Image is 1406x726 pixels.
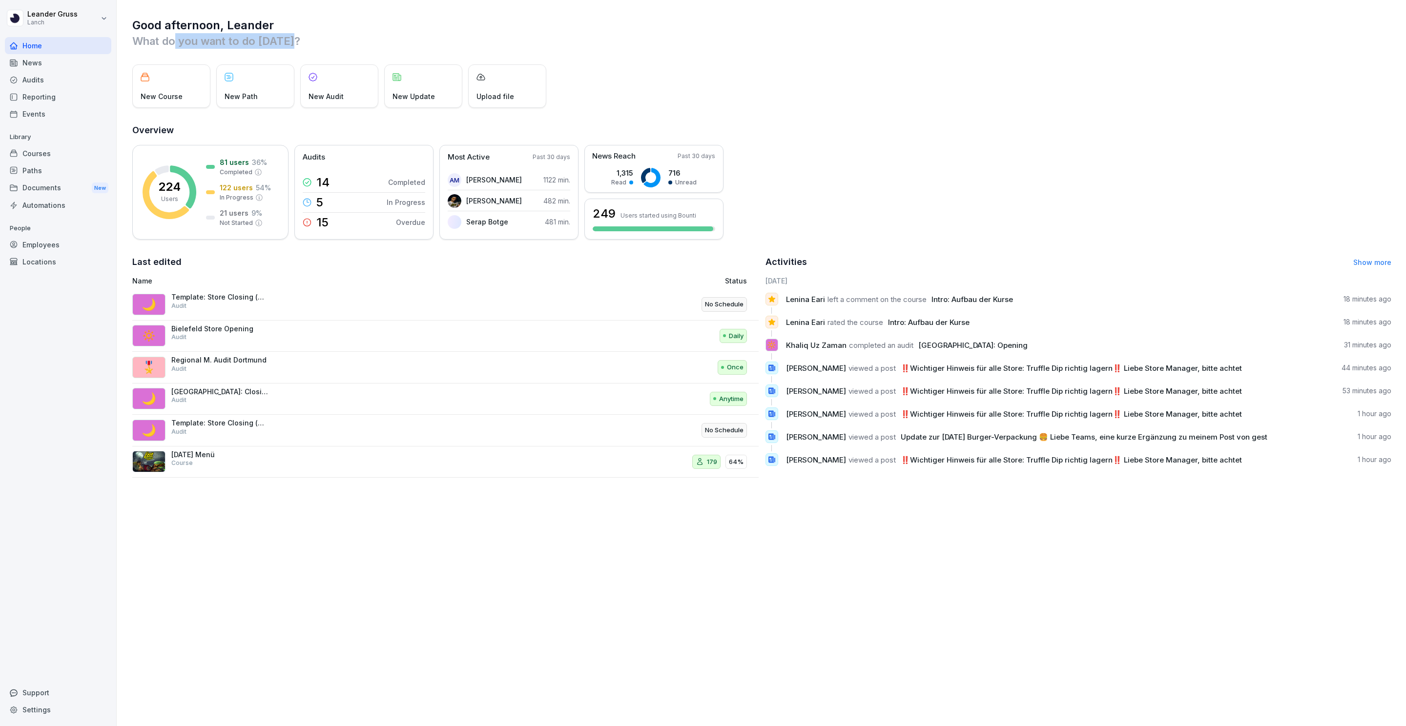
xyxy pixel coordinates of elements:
[448,173,461,187] div: AM
[719,394,744,404] p: Anytime
[220,193,253,202] p: In Progress
[171,302,186,310] p: Audit
[1358,455,1391,464] p: 1 hour ago
[848,363,896,373] span: viewed a post
[848,432,896,442] span: viewed a post
[142,359,156,376] p: 🎖️
[786,295,825,304] span: Lenina Eari
[611,168,633,178] p: 1,315
[171,387,269,396] p: [GEOGRAPHIC_DATA]: Closing
[5,162,111,179] a: Paths
[901,455,1242,464] span: ‼️Wichtiger Hinweis für alle Store: Truffle Dip richtig lagern‼️ Liebe Store Manager, bitte achtet
[729,457,744,467] p: 64%
[765,276,1392,286] h6: [DATE]
[901,409,1242,419] span: ‼️Wichtiger Hinweis für alle Store: Truffle Dip richtig lagern‼️ Liebe Store Manager, bitte achtet
[27,10,78,19] p: Leander Gruss
[466,217,508,227] p: Serap Botge
[132,383,759,415] a: 🌙[GEOGRAPHIC_DATA]: ClosingAuditAnytime
[132,276,534,286] p: Name
[171,396,186,404] p: Audit
[848,455,896,464] span: viewed a post
[388,177,425,187] p: Completed
[132,33,1391,49] p: What do you want to do [DATE]?
[901,363,1242,373] span: ‼️Wichtiger Hinweis für alle Store: Truffle Dip richtig lagern‼️ Liebe Store Manager, bitte achtet
[1358,409,1391,419] p: 1 hour ago
[132,289,759,321] a: 🌙Template: Store Closing (morning cleaning)AuditNo Schedule
[225,91,258,101] p: New Path
[592,151,636,162] p: News Reach
[705,425,744,435] p: No Schedule
[171,324,269,333] p: Bielefeld Store Opening
[5,105,111,122] div: Events
[5,197,111,214] a: Automations
[729,331,744,341] p: Daily
[158,181,181,193] p: 224
[725,276,747,286] p: Status
[786,363,846,373] span: [PERSON_NAME]
[27,19,78,26] p: Lanch
[849,341,913,350] span: completed an audit
[1344,294,1391,304] p: 18 minutes ago
[220,182,253,193] p: 122 users
[675,178,697,187] p: Unread
[786,409,846,419] span: [PERSON_NAME]
[5,129,111,145] p: Library
[533,153,570,161] p: Past 30 days
[220,168,252,177] p: Completed
[142,296,156,313] p: 🌙
[786,386,846,396] span: [PERSON_NAME]
[5,54,111,71] a: News
[132,446,759,478] a: [DATE] MenüCourse17964%
[171,364,186,373] p: Audit
[142,422,156,439] p: 🌙
[620,212,696,219] p: Users started using Bounti
[220,157,249,167] p: 81 users
[848,386,896,396] span: viewed a post
[5,37,111,54] a: Home
[786,432,846,442] span: [PERSON_NAME]
[1358,432,1391,442] p: 1 hour ago
[396,217,425,227] p: Overdue
[848,409,896,419] span: viewed a post
[827,295,927,304] span: left a comment on the course
[303,152,325,163] p: Audits
[171,459,193,467] p: Course
[705,300,744,309] p: No Schedule
[171,356,269,364] p: Regional M. Audit Dortmund
[5,88,111,105] a: Reporting
[171,293,269,302] p: Template: Store Closing (morning cleaning)
[251,208,262,218] p: 9 %
[171,450,269,459] p: [DATE] Menü
[448,152,490,163] p: Most Active
[5,179,111,197] div: Documents
[252,157,267,167] p: 36 %
[1353,258,1391,266] a: Show more
[765,255,807,269] h2: Activities
[1342,363,1391,373] p: 44 minutes ago
[931,295,1013,304] span: Intro: Aufbau der Kurse
[316,217,329,228] p: 15
[611,178,626,187] p: Read
[545,217,570,227] p: 481 min.
[171,427,186,436] p: Audit
[316,197,323,208] p: 5
[827,318,883,327] span: rated the course
[707,457,717,467] p: 179
[767,338,776,352] p: 🔆
[171,419,269,427] p: Template: Store Closing (morning cleaning)
[5,71,111,88] a: Audits
[727,363,744,372] p: Once
[141,91,183,101] p: New Course
[132,451,165,472] img: ec5nih0dud1r891humttpyeb.png
[466,175,522,185] p: [PERSON_NAME]
[132,255,759,269] h2: Last edited
[256,182,271,193] p: 54 %
[1343,386,1391,396] p: 53 minutes ago
[786,318,825,327] span: Lenina Eari
[543,175,570,185] p: 1122 min.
